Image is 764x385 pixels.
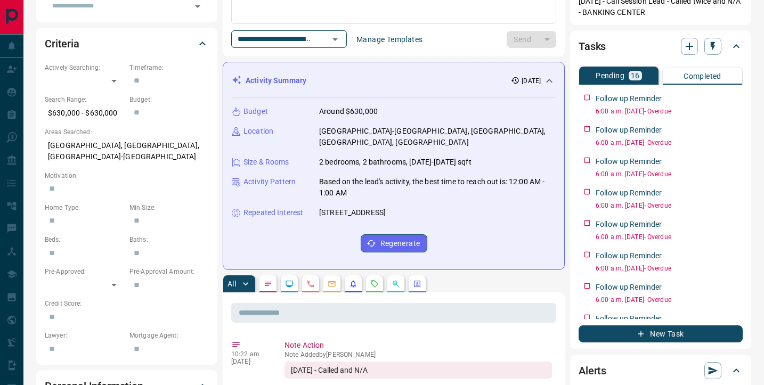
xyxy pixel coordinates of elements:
[243,106,268,117] p: Budget
[285,280,294,288] svg: Lead Browsing Activity
[319,207,386,218] p: [STREET_ADDRESS]
[328,32,343,47] button: Open
[596,250,662,261] p: Follow up Reminder
[596,72,624,79] p: Pending
[45,171,209,181] p: Motivation:
[596,93,662,104] p: Follow up Reminder
[596,201,743,210] p: 6:00 a.m. [DATE] - Overdue
[319,176,556,199] p: Based on the lead's activity, the best time to reach out is: 12:00 AM - 1:00 AM
[579,358,743,383] div: Alerts
[45,127,209,137] p: Areas Searched:
[319,126,556,148] p: [GEOGRAPHIC_DATA]-[GEOGRAPHIC_DATA], [GEOGRAPHIC_DATA], [GEOGRAPHIC_DATA], [GEOGRAPHIC_DATA]
[231,358,269,365] p: [DATE]
[596,264,743,273] p: 6:00 a.m. [DATE] - Overdue
[45,95,124,104] p: Search Range:
[328,280,336,288] svg: Emails
[45,104,124,122] p: $630,000 - $630,000
[129,267,209,276] p: Pre-Approval Amount:
[579,362,606,379] h2: Alerts
[350,31,429,48] button: Manage Templates
[45,137,209,166] p: [GEOGRAPHIC_DATA], [GEOGRAPHIC_DATA], [GEOGRAPHIC_DATA]-[GEOGRAPHIC_DATA]
[45,235,124,244] p: Beds:
[285,340,552,351] p: Note Action
[45,203,124,212] p: Home Type:
[596,313,662,324] p: Follow up Reminder
[129,331,209,340] p: Mortgage Agent:
[231,350,269,358] p: 10:22 am
[392,280,400,288] svg: Opportunities
[349,280,357,288] svg: Listing Alerts
[45,63,124,72] p: Actively Searching:
[370,280,379,288] svg: Requests
[45,299,209,308] p: Credit Score:
[596,169,743,179] p: 6:00 a.m. [DATE] - Overdue
[522,76,541,86] p: [DATE]
[243,157,289,168] p: Size & Rooms
[631,72,640,79] p: 16
[596,219,662,230] p: Follow up Reminder
[232,71,556,91] div: Activity Summary[DATE]
[129,63,209,72] p: Timeframe:
[361,234,427,252] button: Regenerate
[596,125,662,136] p: Follow up Reminder
[243,207,303,218] p: Repeated Interest
[413,280,421,288] svg: Agent Actions
[45,35,79,52] h2: Criteria
[596,232,743,242] p: 6:00 a.m. [DATE] - Overdue
[45,331,124,340] p: Lawyer:
[129,235,209,244] p: Baths:
[579,38,606,55] h2: Tasks
[596,107,743,116] p: 6:00 a.m. [DATE] - Overdue
[227,280,236,288] p: All
[285,362,552,379] div: [DATE] - Called and N/A
[45,31,209,56] div: Criteria
[684,72,721,80] p: Completed
[306,280,315,288] svg: Calls
[129,95,209,104] p: Budget:
[596,156,662,167] p: Follow up Reminder
[579,34,743,59] div: Tasks
[579,325,743,342] button: New Task
[596,282,662,293] p: Follow up Reminder
[45,267,124,276] p: Pre-Approved:
[243,176,296,187] p: Activity Pattern
[596,187,662,199] p: Follow up Reminder
[596,138,743,148] p: 6:00 a.m. [DATE] - Overdue
[246,75,306,86] p: Activity Summary
[596,295,743,305] p: 6:00 a.m. [DATE] - Overdue
[243,126,273,137] p: Location
[319,157,472,168] p: 2 bedrooms, 2 bathrooms, [DATE]-[DATE] sqft
[507,31,556,48] div: split button
[129,203,209,212] p: Min Size:
[319,106,378,117] p: Around $630,000
[285,351,552,358] p: Note Added by [PERSON_NAME]
[264,280,272,288] svg: Notes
